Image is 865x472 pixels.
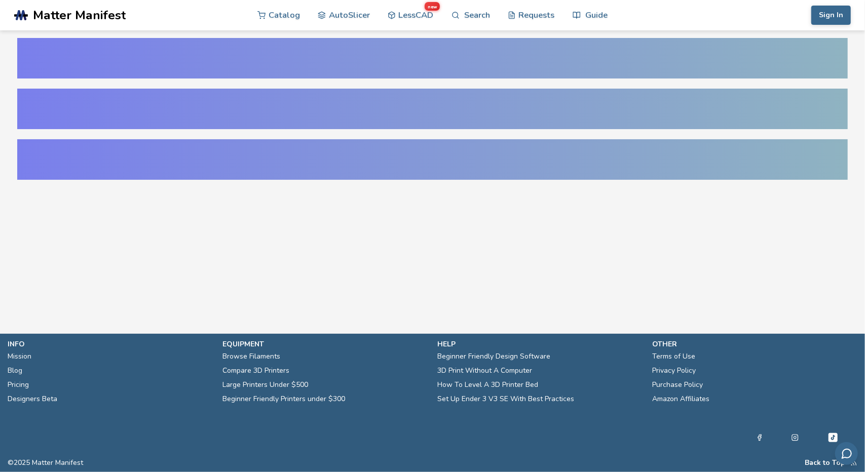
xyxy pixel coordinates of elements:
p: info [8,339,212,349]
p: other [653,339,857,349]
p: help [438,339,643,349]
a: Beginner Friendly Design Software [438,349,551,364]
a: Compare 3D Printers [222,364,289,378]
span: Matter Manifest [33,8,126,22]
a: Tiktok [827,431,839,444]
span: © 2025 Matter Manifest [8,459,83,467]
span: new [425,2,440,11]
a: Beginner Friendly Printers under $300 [222,392,345,406]
a: Privacy Policy [653,364,696,378]
a: Mission [8,349,31,364]
a: 3D Print Without A Computer [438,364,533,378]
a: Blog [8,364,22,378]
p: equipment [222,339,427,349]
button: Sign In [811,6,851,25]
a: RSS Feed [850,459,857,467]
button: Send feedback via email [835,442,858,465]
a: Amazon Affiliates [653,392,710,406]
a: Terms of Use [653,349,696,364]
a: Browse Filaments [222,349,280,364]
a: Large Printers Under $500 [222,378,308,392]
a: Pricing [8,378,29,392]
a: Designers Beta [8,392,57,406]
a: Instagram [792,431,799,444]
a: Facebook [756,431,763,444]
button: Back to Top [805,459,845,467]
a: How To Level A 3D Printer Bed [438,378,539,392]
a: Set Up Ender 3 V3 SE With Best Practices [438,392,575,406]
a: Purchase Policy [653,378,703,392]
